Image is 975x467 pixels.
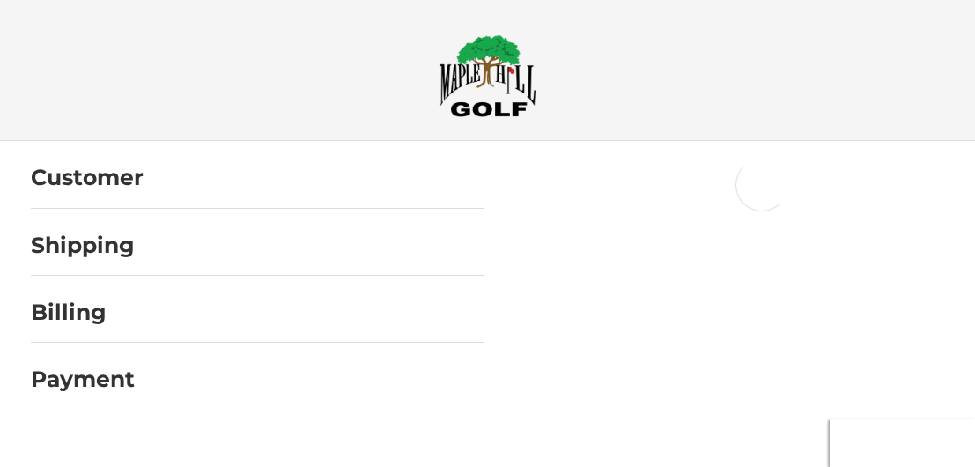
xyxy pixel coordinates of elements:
iframe: Google Customer Reviews [830,419,975,467]
h2: Payment [31,366,135,393]
h2: Shipping [31,232,135,259]
h2: Billing [31,299,134,326]
h2: Customer [31,164,144,191]
img: Maple Hill Golf [439,34,536,117]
